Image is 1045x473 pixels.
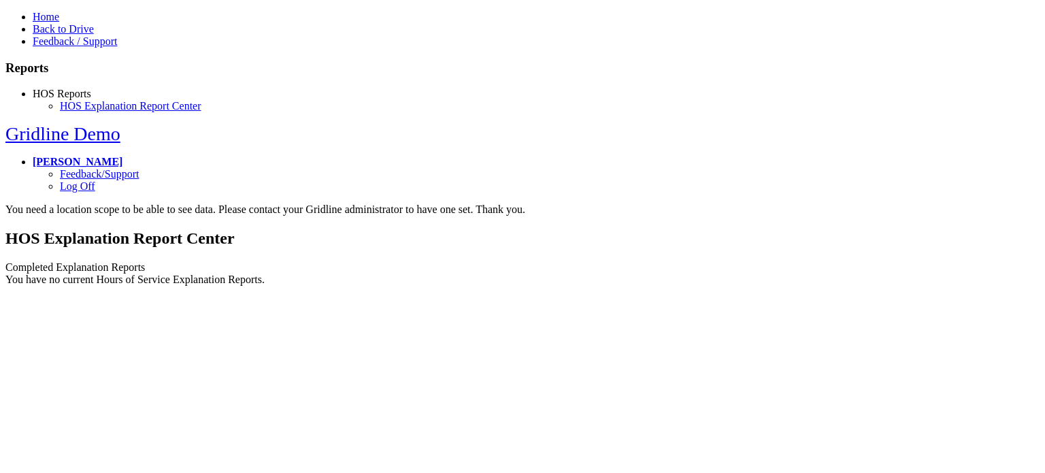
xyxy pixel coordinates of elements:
a: HOS Reports [33,88,91,99]
h3: Reports [5,61,1040,76]
div: You have no current Hours of Service Explanation Reports. [5,274,1040,286]
a: Log Off [60,180,95,192]
a: Home [33,11,59,22]
a: HOS Explanation Report Center [60,100,201,112]
div: Completed Explanation Reports [5,261,1040,274]
div: You need a location scope to be able to see data. Please contact your Gridline administrator to h... [5,203,1040,216]
a: [PERSON_NAME] [33,156,122,167]
a: Gridline Demo [5,123,120,144]
a: Feedback/Support [60,168,139,180]
a: Back to Drive [33,23,94,35]
a: Feedback / Support [33,35,117,47]
h2: HOS Explanation Report Center [5,229,1040,248]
